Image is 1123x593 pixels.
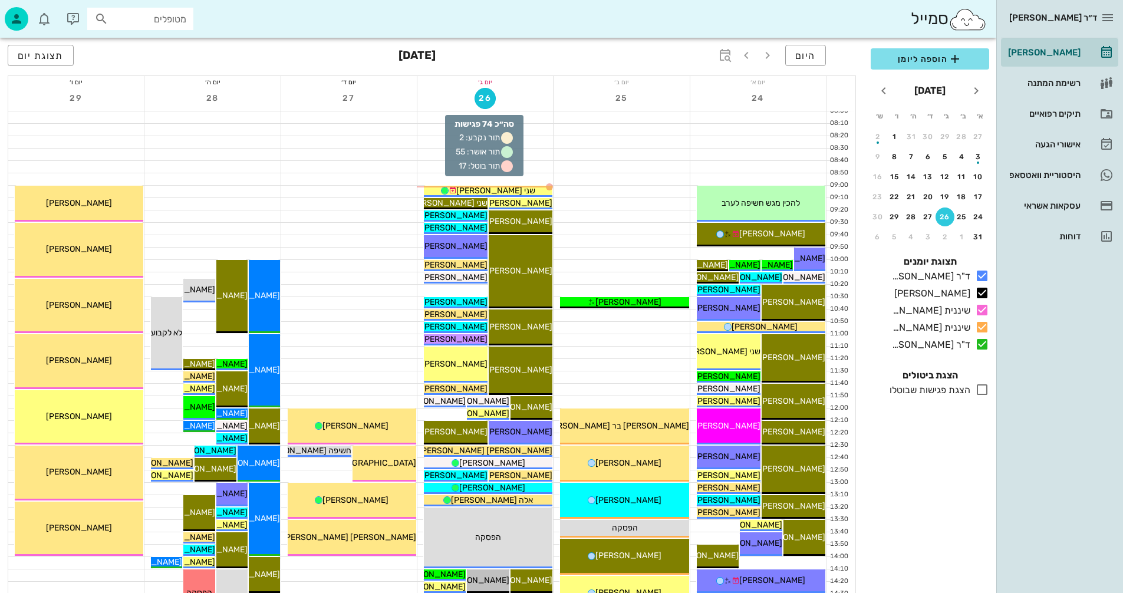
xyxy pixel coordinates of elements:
span: [PERSON_NAME] [694,452,760,462]
div: 24 [969,213,988,221]
div: 26 [936,213,954,221]
span: תצוגת יום [18,50,64,61]
div: 27 [969,133,988,141]
span: [PERSON_NAME] [759,501,825,511]
button: 5 [885,228,904,246]
span: שני [PERSON_NAME] [409,198,488,208]
button: 9 [868,147,887,166]
span: [PERSON_NAME] [694,384,760,394]
div: ד"ר [PERSON_NAME] [887,338,970,352]
th: ד׳ [922,106,937,126]
button: 10 [969,167,988,186]
button: 28 [953,127,971,146]
span: [PERSON_NAME] [421,359,488,369]
div: 13 [919,173,938,181]
div: 08:30 [826,143,851,153]
div: 5 [885,233,904,241]
button: 18 [953,187,971,206]
span: [PERSON_NAME] [322,421,388,431]
span: [PERSON_NAME] [759,272,825,282]
span: [PERSON_NAME] [46,523,112,533]
span: [PERSON_NAME] [170,446,236,456]
div: 09:50 [826,242,851,252]
div: 09:30 [826,218,851,228]
div: סמייל [911,6,987,32]
span: [PERSON_NAME] [486,198,552,208]
div: 23 [868,193,887,201]
div: שיננית [PERSON_NAME] [887,321,970,335]
span: [PERSON_NAME] [486,216,552,226]
span: [PERSON_NAME] [443,408,509,419]
span: [PERSON_NAME] [322,495,388,505]
span: [PERSON_NAME] [759,396,825,406]
button: 26 [475,88,496,109]
button: 21 [902,187,921,206]
button: 20 [919,187,938,206]
button: 1 [953,228,971,246]
button: 29 [65,88,87,109]
span: [PERSON_NAME] [486,427,552,437]
img: SmileCloud logo [949,8,987,31]
span: [PERSON_NAME] [694,396,760,406]
div: 10:40 [826,304,851,314]
button: היום [785,45,826,66]
div: 16 [868,173,887,181]
div: רשימת המתנה [1006,78,1081,88]
span: [PERSON_NAME] [400,582,466,592]
div: 1 [885,133,904,141]
div: 10:00 [826,255,851,265]
div: 20 [919,193,938,201]
button: 27 [919,207,938,226]
span: [PERSON_NAME] [443,396,509,406]
span: [PERSON_NAME] [739,575,805,585]
span: [PERSON_NAME] [694,483,760,493]
th: ה׳ [905,106,921,126]
span: [PERSON_NAME] [443,575,509,585]
span: [PERSON_NAME] [759,532,825,542]
div: 30 [868,213,887,221]
span: [PERSON_NAME] [46,411,112,421]
span: [PERSON_NAME] [486,402,552,412]
button: 13 [919,167,938,186]
button: 11 [953,167,971,186]
span: 26 [475,93,495,103]
div: 27 [919,213,938,221]
span: הוספה ליומן [880,52,980,66]
div: 14:10 [826,564,851,574]
div: 12:40 [826,453,851,463]
h4: הצגת ביטולים [871,368,989,383]
div: 08:10 [826,118,851,129]
button: 16 [868,167,887,186]
div: 10:50 [826,317,851,327]
button: 2 [936,228,954,246]
span: [PERSON_NAME] [421,297,488,307]
span: [PERSON_NAME] [PERSON_NAME] [419,446,552,456]
div: 6 [919,153,938,161]
div: 10:10 [826,267,851,277]
div: תיקים רפואיים [1006,109,1081,118]
span: [PERSON_NAME] [595,297,661,307]
div: 11:20 [826,354,851,364]
span: [PERSON_NAME] בר [PERSON_NAME] טוב [531,421,689,431]
span: [PERSON_NAME] [421,334,488,344]
span: [PERSON_NAME] [716,520,782,530]
span: [PERSON_NAME] [694,303,760,313]
span: [PERSON_NAME] [46,198,112,208]
span: 28 [202,93,223,103]
button: חודש שעבר [966,80,987,101]
div: 31 [902,133,921,141]
a: היסטוריית וואטסאפ [1001,161,1118,189]
span: [PERSON_NAME] [46,300,112,310]
button: 27 [338,88,360,109]
span: [PERSON_NAME] [759,427,825,437]
div: 29 [885,213,904,221]
span: [PERSON_NAME] [739,229,805,239]
div: 14 [902,173,921,181]
span: [PERSON_NAME] [127,470,193,480]
button: 19 [936,187,954,206]
span: 25 [611,93,633,103]
button: 23 [868,187,887,206]
div: יום ב׳ [554,76,689,88]
div: 21 [902,193,921,201]
a: אישורי הגעה [1001,130,1118,159]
